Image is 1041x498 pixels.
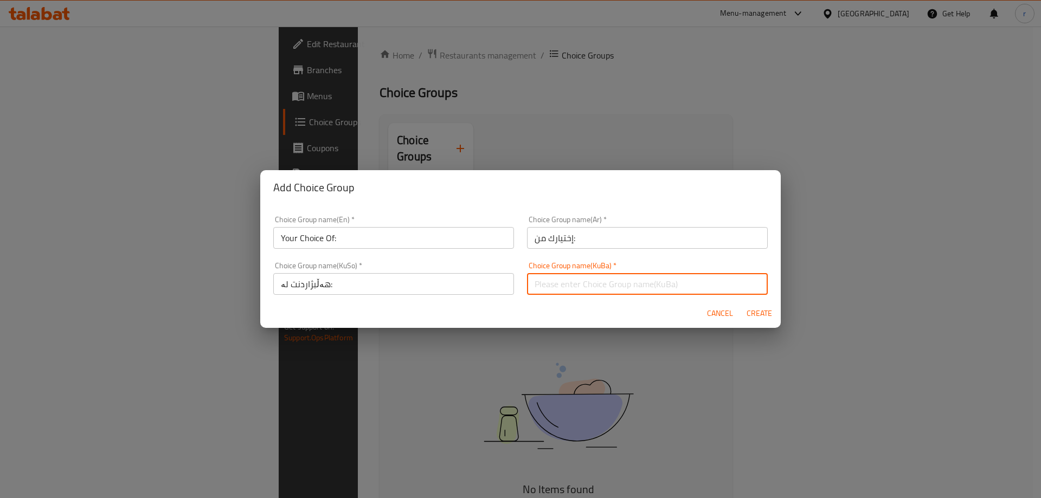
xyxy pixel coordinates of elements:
input: Please enter Choice Group name(en) [273,227,514,249]
input: Please enter Choice Group name(ar) [527,227,768,249]
span: Cancel [707,307,733,320]
h2: Add Choice Group [273,179,768,196]
button: Create [742,303,776,324]
input: Please enter Choice Group name(KuBa) [527,273,768,295]
input: Please enter Choice Group name(KuSo) [273,273,514,295]
button: Cancel [703,303,737,324]
span: Create [746,307,772,320]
